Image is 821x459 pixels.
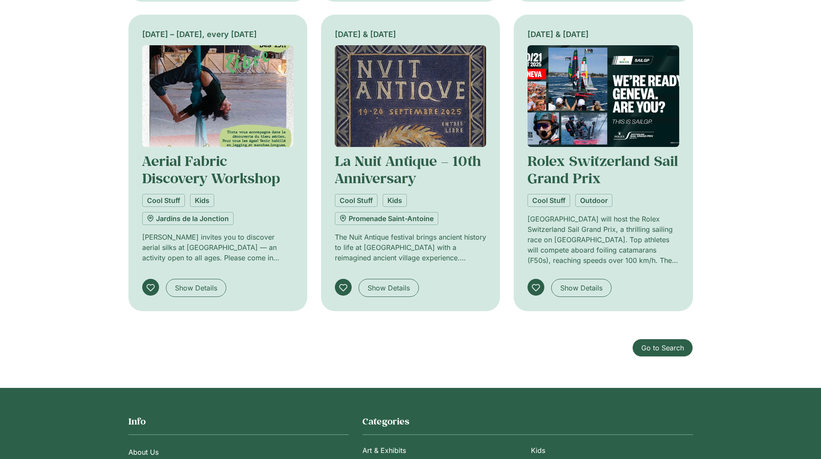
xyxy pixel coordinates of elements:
[128,415,349,428] h2: Info
[528,194,570,207] a: Cool Stuff
[531,442,693,459] a: Kids
[551,279,612,297] a: Show Details
[575,194,612,207] a: Outdoor
[142,45,293,147] img: Coolturalia - Atelier de découverte du tissu aérien
[175,283,217,293] span: Show Details
[142,152,280,187] a: Aerial Fabric Discovery Workshop
[142,194,185,207] a: Cool Stuff
[362,415,693,428] h2: Categories
[335,28,486,40] div: [DATE] & [DATE]
[335,212,438,225] a: Promenade Saint-Antoine
[362,442,524,459] a: Art & Exhibits
[166,279,226,297] a: Show Details
[142,232,293,263] p: [PERSON_NAME] invites you to discover aerial silks at [GEOGRAPHIC_DATA] — an activity open to all...
[383,194,407,207] a: Kids
[528,45,679,147] img: Coolturalia - Rolex Switzerland Sail Grand Prix, Geneva
[368,283,410,293] span: Show Details
[528,214,679,265] p: [GEOGRAPHIC_DATA] will host the Rolex Switzerland Sail Grand Prix, a thrilling sailing race on [G...
[641,343,684,353] span: Go to Search
[142,28,293,40] div: [DATE] – [DATE], every [DATE]
[335,45,486,147] img: Coolturalia - La Nuit Antique fête ses 10 ans
[335,152,481,187] a: La Nuit Antique – 10th Anniversary
[335,232,486,263] p: The Nuit Antique festival brings ancient history to life at [GEOGRAPHIC_DATA] with a reimagined a...
[632,339,693,357] a: Go to Search
[528,28,679,40] div: [DATE] & [DATE]
[335,194,378,207] a: Cool Stuff
[142,212,234,225] a: Jardins de la Jonction
[190,194,214,207] a: Kids
[560,283,602,293] span: Show Details
[528,152,678,187] a: Rolex Switzerland Sail Grand Prix
[359,279,419,297] a: Show Details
